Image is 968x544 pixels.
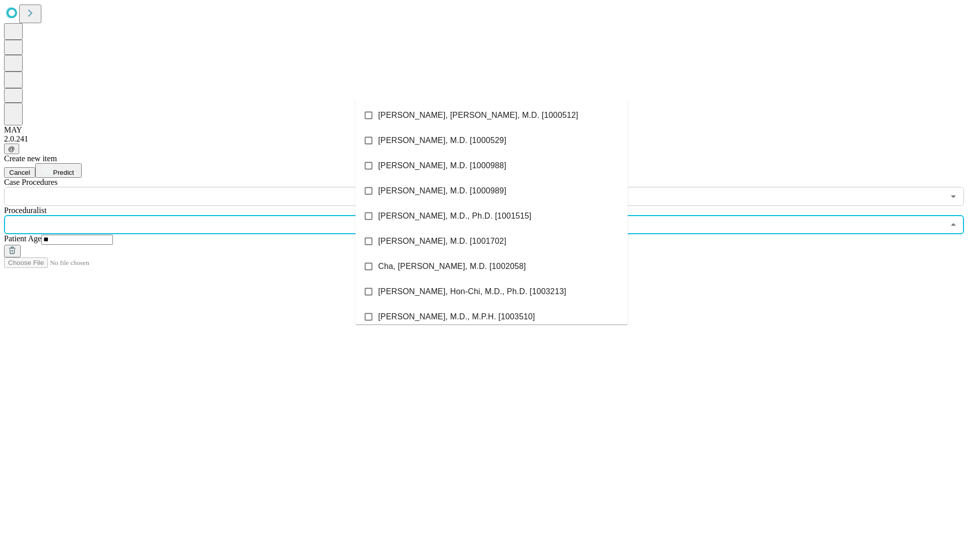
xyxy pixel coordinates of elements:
[946,189,960,203] button: Open
[53,169,74,176] span: Predict
[4,167,35,178] button: Cancel
[4,144,19,154] button: @
[4,154,57,163] span: Create new item
[378,260,526,273] span: Cha, [PERSON_NAME], M.D. [1002058]
[8,145,15,153] span: @
[4,134,964,144] div: 2.0.241
[378,134,506,147] span: [PERSON_NAME], M.D. [1000529]
[378,210,531,222] span: [PERSON_NAME], M.D., Ph.D. [1001515]
[378,311,535,323] span: [PERSON_NAME], M.D., M.P.H. [1003510]
[9,169,30,176] span: Cancel
[4,125,964,134] div: MAY
[378,109,578,121] span: [PERSON_NAME], [PERSON_NAME], M.D. [1000512]
[378,185,506,197] span: [PERSON_NAME], M.D. [1000989]
[4,178,57,186] span: Scheduled Procedure
[4,206,46,215] span: Proceduralist
[378,286,566,298] span: [PERSON_NAME], Hon-Chi, M.D., Ph.D. [1003213]
[378,235,506,247] span: [PERSON_NAME], M.D. [1001702]
[35,163,82,178] button: Predict
[946,218,960,232] button: Close
[4,234,41,243] span: Patient Age
[378,160,506,172] span: [PERSON_NAME], M.D. [1000988]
